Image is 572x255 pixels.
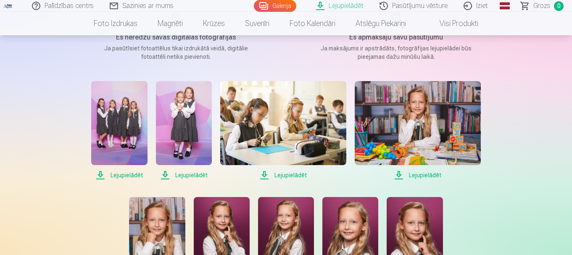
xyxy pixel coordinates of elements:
[148,12,193,35] a: Magnēti
[91,170,147,180] span: Lejupielādēt
[91,81,147,180] a: Lejupielādēt
[316,32,476,42] h5: Es apmaksāju savu pasūtījumu
[156,81,212,180] a: Lejupielādēt
[355,81,481,180] a: Lejupielādēt
[355,170,481,180] span: Lejupielādēt
[96,44,256,61] p: Ja pasūtīsiet fotoattēlus tikai izdrukātā veidā, digitālie fotoattēli netiks pievienoti.
[279,12,345,35] a: Foto kalendāri
[220,170,346,180] span: Lejupielādēt
[533,1,551,11] span: Grozs
[3,3,13,8] img: /fa1
[96,32,256,42] h5: Es neredzu savas digitālās fotogrāfijas
[416,12,488,35] a: Visi produkti
[84,12,148,35] a: Foto izdrukas
[316,44,476,61] p: Ja maksājums ir apstrādāts, fotogrāfijas lejupielādei būs pieejamas dažu minūšu laikā.
[220,81,346,180] a: Lejupielādēt
[554,1,564,11] span: 0
[193,12,235,35] a: Krūzes
[235,12,279,35] a: Suvenīri
[345,12,416,35] a: Atslēgu piekariņi
[156,170,212,180] span: Lejupielādēt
